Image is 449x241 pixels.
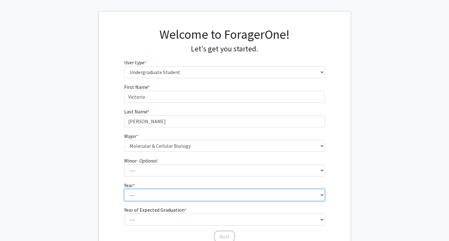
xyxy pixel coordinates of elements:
label: User type [124,59,147,66]
label: Minor [124,157,157,164]
h4: Let's get you started. [124,44,325,54]
iframe: Chat [5,213,27,236]
h1: Welcome to ForagerOne! [124,27,325,42]
label: Major [124,132,138,140]
span: Last Name [124,108,147,115]
span: First Name [124,84,148,90]
label: Year [124,181,135,189]
label: Year of Expected Graduation [124,206,187,214]
i: - Optional [137,158,157,164]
